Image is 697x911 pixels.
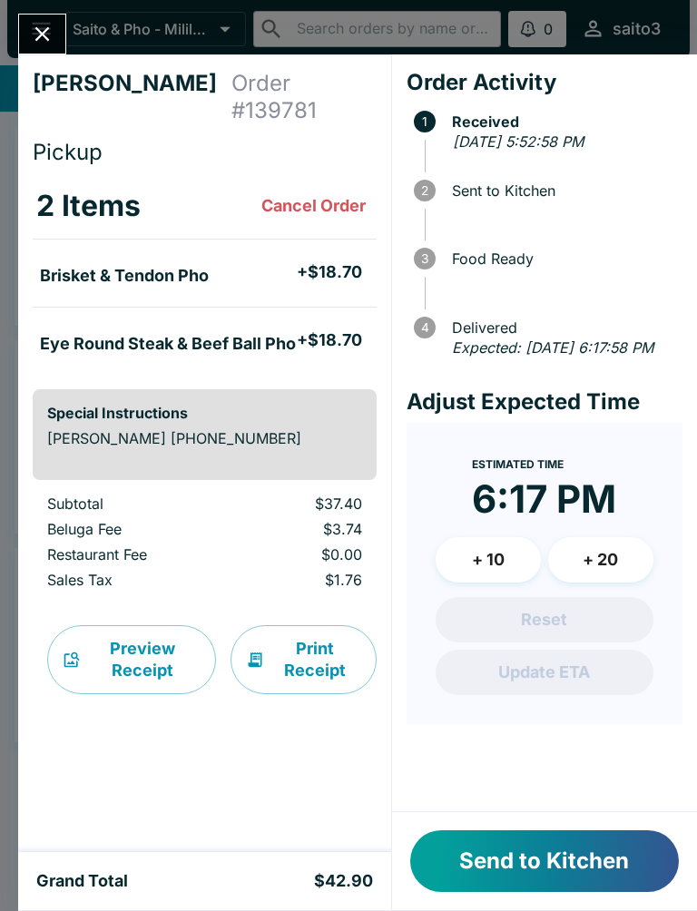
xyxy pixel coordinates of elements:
p: $3.74 [243,520,362,538]
button: + 20 [548,537,653,583]
h4: Adjust Expected Time [407,388,682,416]
h4: Order Activity [407,69,682,96]
em: Expected: [DATE] 6:17:58 PM [452,338,653,357]
span: Sent to Kitchen [443,182,682,199]
p: Restaurant Fee [47,545,214,563]
h4: [PERSON_NAME] [33,70,231,124]
time: 6:17 PM [472,475,616,523]
text: 1 [422,114,427,129]
span: Pickup [33,139,103,165]
text: 2 [421,183,428,198]
button: Send to Kitchen [410,830,679,892]
h4: Order # 139781 [231,70,377,124]
p: [PERSON_NAME] [PHONE_NUMBER] [47,429,362,447]
button: Close [19,15,65,54]
button: + 10 [436,537,541,583]
p: Beluga Fee [47,520,214,538]
em: [DATE] 5:52:58 PM [453,132,584,151]
h5: + $18.70 [297,329,362,351]
h5: Eye Round Steak & Beef Ball Pho [40,333,296,355]
p: Sales Tax [47,571,214,589]
span: Food Ready [443,250,682,267]
span: Estimated Time [472,457,564,471]
span: Received [443,113,682,130]
p: $0.00 [243,545,362,563]
h6: Special Instructions [47,404,362,422]
h5: Brisket & Tendon Pho [40,265,209,287]
h3: 2 Items [36,188,141,224]
button: Cancel Order [254,188,373,224]
p: $1.76 [243,571,362,589]
text: 3 [421,251,428,266]
button: Preview Receipt [47,625,216,694]
table: orders table [33,173,377,375]
button: Print Receipt [231,625,377,694]
span: Delivered [443,319,682,336]
p: Subtotal [47,495,214,513]
h5: + $18.70 [297,261,362,283]
p: $37.40 [243,495,362,513]
text: 4 [420,320,428,335]
h5: $42.90 [314,870,373,892]
h5: Grand Total [36,870,128,892]
table: orders table [33,495,377,596]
